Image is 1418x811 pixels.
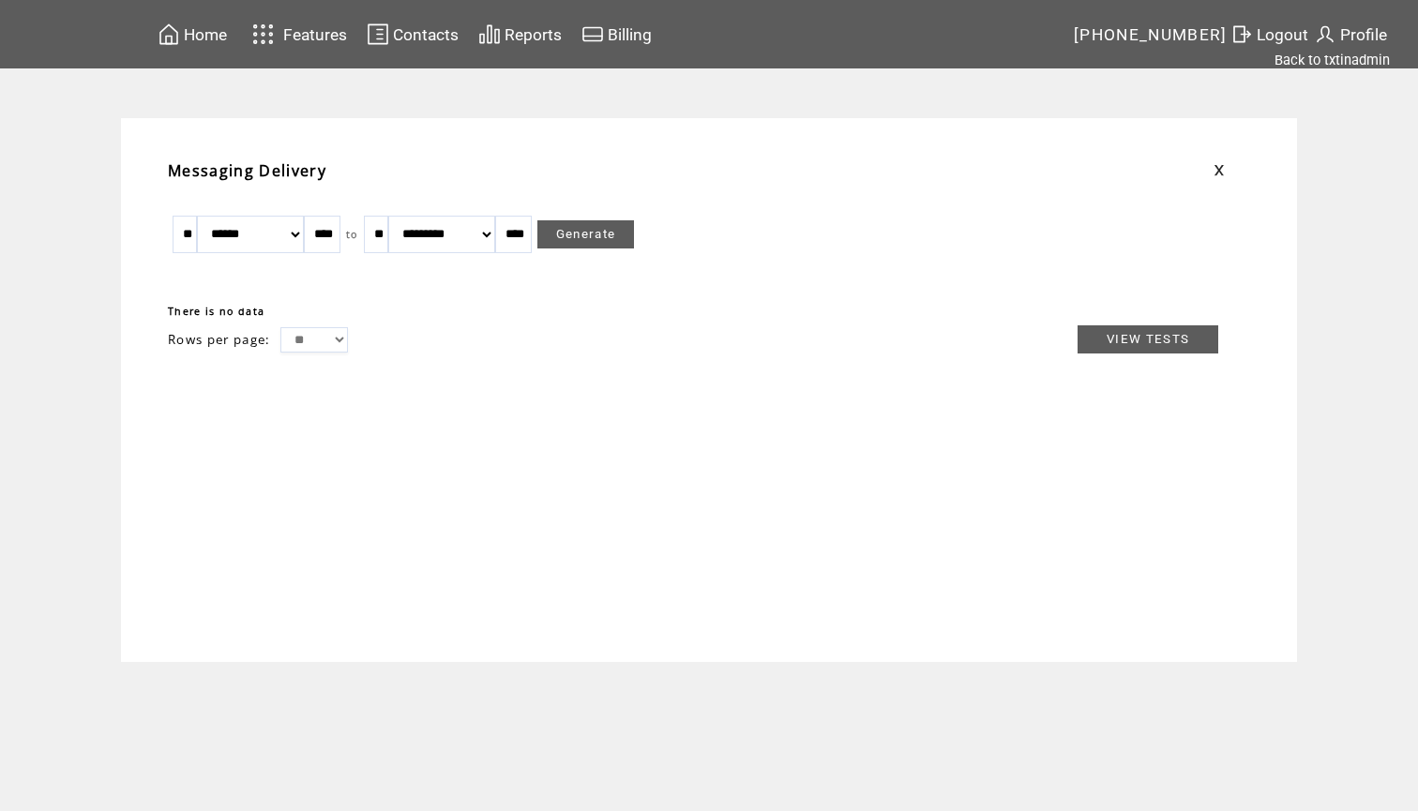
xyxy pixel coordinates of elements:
[579,20,655,49] a: Billing
[283,25,347,44] span: Features
[1078,325,1218,353] a: VIEW TESTS
[1340,25,1387,44] span: Profile
[505,25,562,44] span: Reports
[244,16,350,53] a: Features
[184,25,227,44] span: Home
[168,305,264,318] span: There is no data
[1074,25,1228,44] span: [PHONE_NUMBER]
[1314,23,1336,46] img: profile.svg
[608,25,652,44] span: Billing
[168,160,326,181] span: Messaging Delivery
[155,20,230,49] a: Home
[367,23,389,46] img: contacts.svg
[581,23,604,46] img: creidtcard.svg
[158,23,180,46] img: home.svg
[1228,20,1311,49] a: Logout
[1275,52,1390,68] a: Back to txtinadmin
[537,220,635,248] a: Generate
[478,23,501,46] img: chart.svg
[1230,23,1253,46] img: exit.svg
[247,19,279,50] img: features.svg
[364,20,461,49] a: Contacts
[475,20,565,49] a: Reports
[393,25,459,44] span: Contacts
[1311,20,1390,49] a: Profile
[1257,25,1308,44] span: Logout
[168,331,271,348] span: Rows per page:
[346,228,358,241] span: to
